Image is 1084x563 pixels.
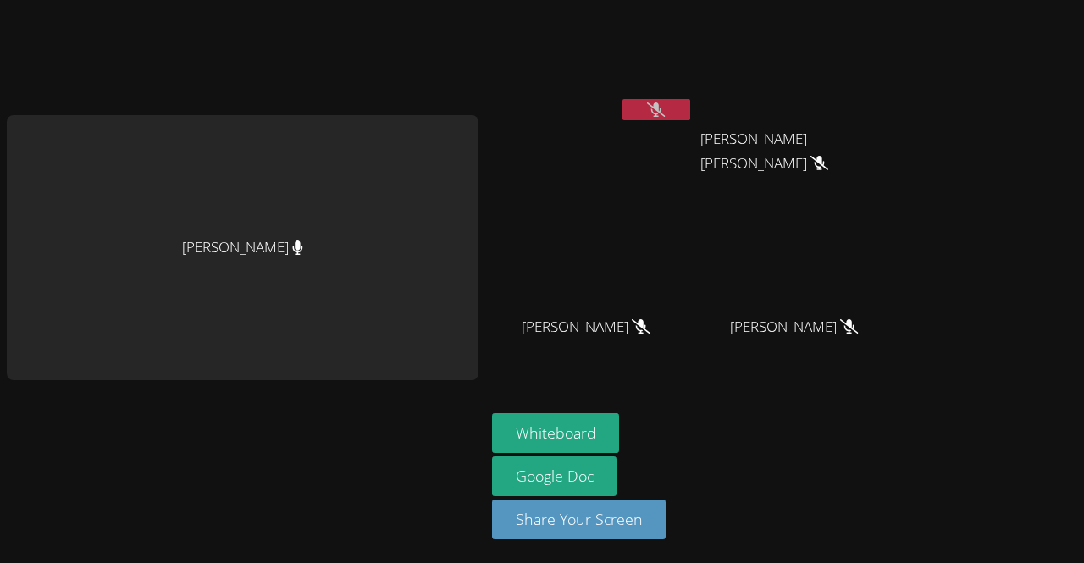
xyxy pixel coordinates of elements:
[522,315,650,339] span: [PERSON_NAME]
[7,115,478,380] div: [PERSON_NAME]
[700,127,888,176] span: [PERSON_NAME] [PERSON_NAME]
[492,500,666,539] button: Share Your Screen
[492,413,620,453] button: Whiteboard
[492,456,617,496] a: Google Doc
[730,315,858,339] span: [PERSON_NAME]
